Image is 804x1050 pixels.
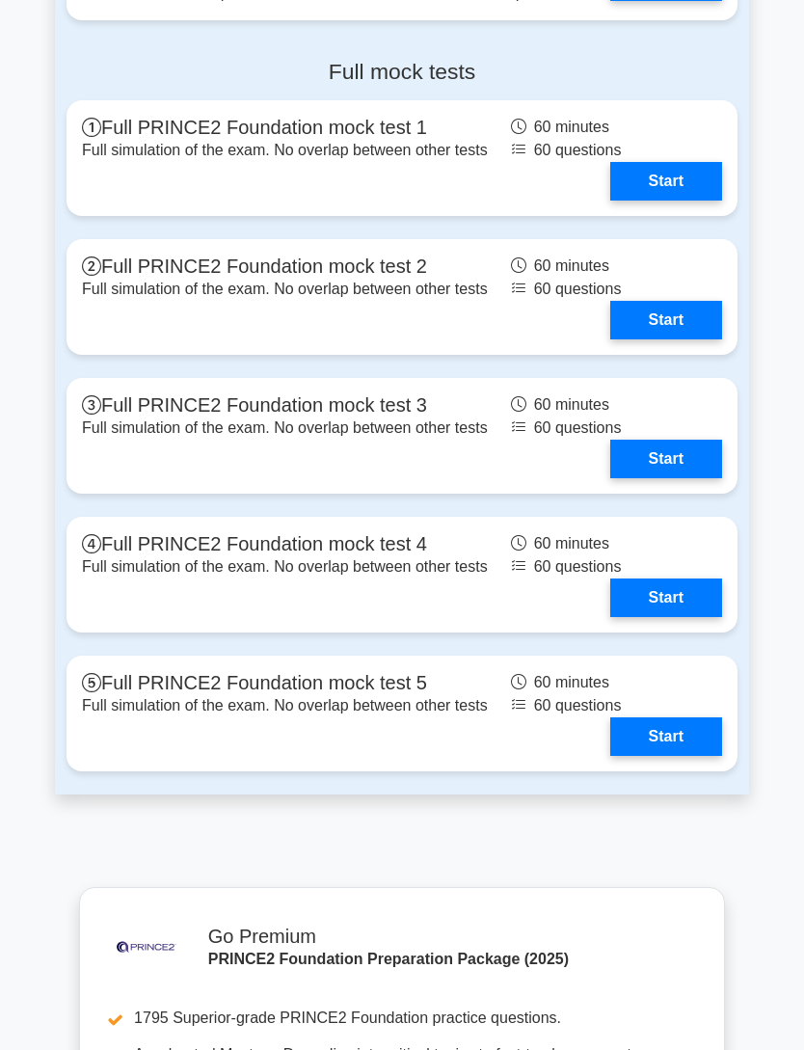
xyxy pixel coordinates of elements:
a: Start [610,440,722,478]
a: Start [610,162,722,201]
a: Start [610,301,722,339]
a: Start [610,579,722,617]
h4: Full mock tests [67,59,737,85]
a: Start [610,717,722,756]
